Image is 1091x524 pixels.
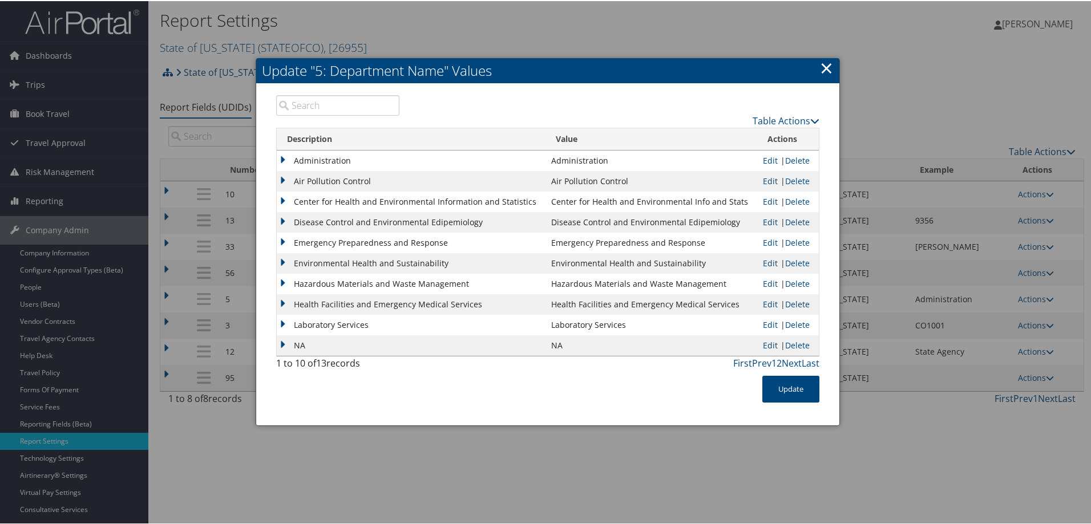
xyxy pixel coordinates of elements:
[785,257,810,267] a: Delete
[277,273,545,293] td: Hazardous Materials and Waste Management
[277,314,545,334] td: Laboratory Services
[256,57,839,82] h2: Update "5: Department Name" Values
[785,236,810,247] a: Delete
[277,231,545,252] td: Emergency Preparedness and Response
[277,127,545,149] th: Description: activate to sort column descending
[763,298,778,308] a: Edit
[763,216,778,226] a: Edit
[757,231,819,252] td: |
[757,149,819,170] td: |
[545,231,757,252] td: Emergency Preparedness and Response
[545,149,757,170] td: Administration
[820,55,833,78] a: ×
[277,211,545,231] td: Disease Control and Environmental Edipemiology
[785,318,810,329] a: Delete
[757,252,819,273] td: |
[545,170,757,190] td: Air Pollution Control
[545,293,757,314] td: Health Facilities and Emergency Medical Services
[762,375,819,401] button: Update
[276,94,399,115] input: Search
[545,314,757,334] td: Laboratory Services
[277,334,545,355] td: NA
[785,154,810,165] a: Delete
[277,149,545,170] td: Administration
[763,277,778,288] a: Edit
[785,195,810,206] a: Delete
[763,339,778,350] a: Edit
[545,334,757,355] td: NA
[545,190,757,211] td: Center for Health and Environmental Info and Stats
[277,170,545,190] td: Air Pollution Control
[277,252,545,273] td: Environmental Health and Sustainability
[757,273,819,293] td: |
[785,277,810,288] a: Delete
[777,356,782,368] a: 2
[782,356,802,368] a: Next
[785,174,810,185] a: Delete
[785,216,810,226] a: Delete
[276,355,399,375] div: 1 to 10 of records
[763,154,778,165] a: Edit
[763,257,778,267] a: Edit
[763,318,778,329] a: Edit
[733,356,752,368] a: First
[757,170,819,190] td: |
[763,195,778,206] a: Edit
[545,127,757,149] th: Value: activate to sort column ascending
[757,293,819,314] td: |
[757,211,819,231] td: |
[771,356,777,368] a: 1
[757,190,819,211] td: |
[753,113,819,126] a: Table Actions
[763,174,778,185] a: Edit
[752,356,771,368] a: Prev
[763,236,778,247] a: Edit
[785,339,810,350] a: Delete
[545,252,757,273] td: Environmental Health and Sustainability
[545,273,757,293] td: Hazardous Materials and Waste Management
[785,298,810,308] a: Delete
[802,356,819,368] a: Last
[545,211,757,231] td: Disease Control and Environmental Edipemiology
[757,334,819,355] td: |
[757,314,819,334] td: |
[277,293,545,314] td: Health Facilities and Emergency Medical Services
[316,356,326,368] span: 13
[277,190,545,211] td: Center for Health and Environmental Information and Statistics
[757,127,819,149] th: Actions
